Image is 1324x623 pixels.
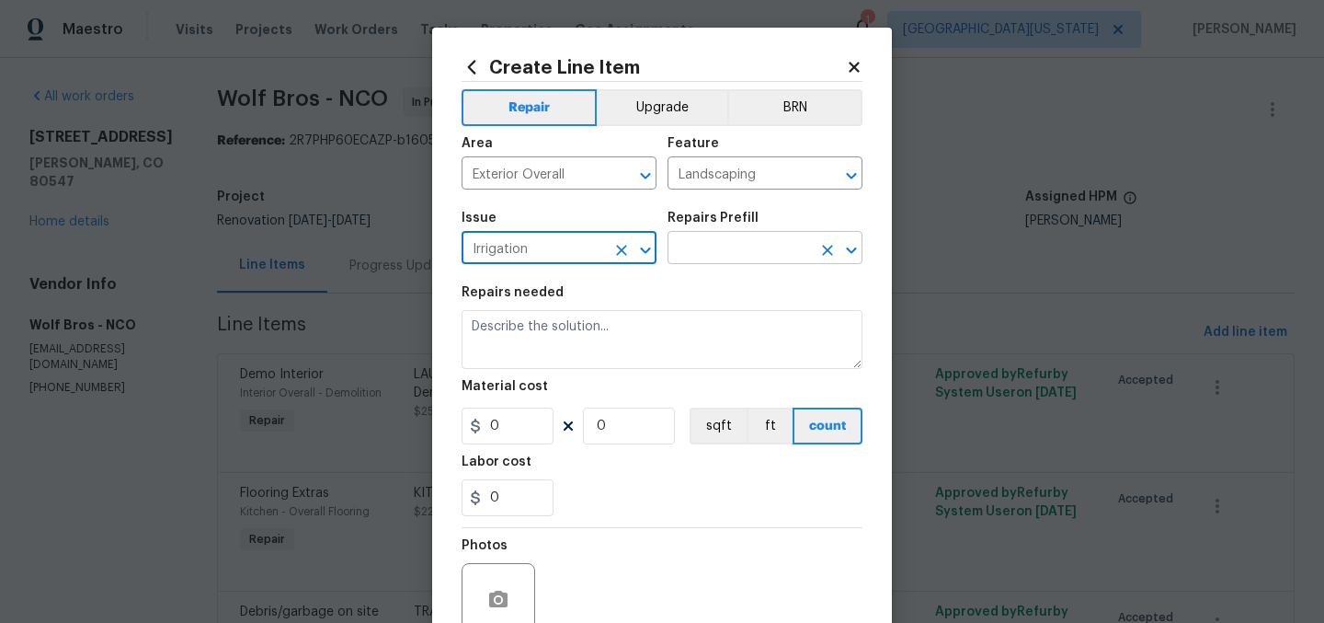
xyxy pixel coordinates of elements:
button: Upgrade [597,89,728,126]
h2: Create Line Item [462,57,846,77]
h5: Feature [668,137,719,150]
button: Clear [815,237,840,263]
h5: Issue [462,212,496,225]
button: Open [633,163,658,189]
button: Open [839,163,864,189]
button: sqft [690,408,747,444]
button: ft [747,408,793,444]
button: count [793,408,862,444]
h5: Photos [462,539,508,552]
button: Open [633,237,658,263]
button: BRN [727,89,862,126]
h5: Labor cost [462,456,531,468]
h5: Repairs Prefill [668,212,759,225]
h5: Repairs needed [462,286,564,299]
button: Open [839,237,864,263]
h5: Area [462,137,493,150]
button: Repair [462,89,597,126]
h5: Material cost [462,380,548,393]
button: Clear [609,237,634,263]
